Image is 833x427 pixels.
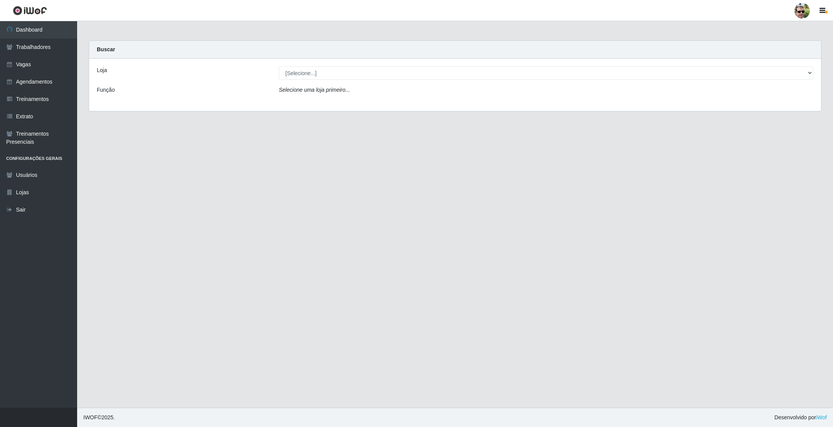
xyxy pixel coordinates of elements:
span: Desenvolvido por [774,414,827,422]
i: Selecione uma loja primeiro... [279,87,350,93]
a: iWof [816,414,827,420]
span: © 2025 . [83,414,115,422]
label: Loja [97,66,107,74]
strong: Buscar [97,46,115,52]
img: CoreUI Logo [13,6,47,15]
span: IWOF [83,414,98,420]
label: Função [97,86,115,94]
